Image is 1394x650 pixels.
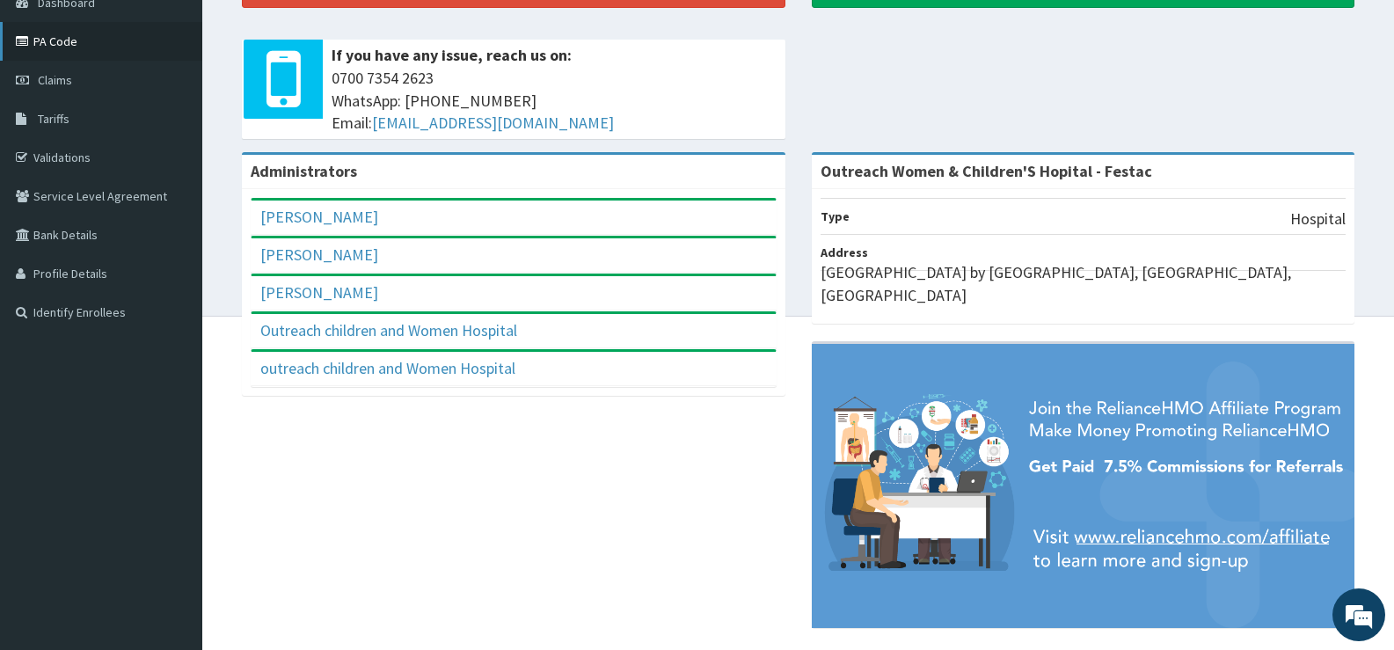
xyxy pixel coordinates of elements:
[821,161,1152,181] strong: Outreach Women & Children'S Hopital - Festac
[821,208,850,224] b: Type
[260,358,515,378] a: outreach children and Women Hospital
[1290,208,1346,230] p: Hospital
[260,207,378,227] a: [PERSON_NAME]
[260,320,517,340] a: Outreach children and Women Hospital
[38,72,72,88] span: Claims
[251,161,357,181] b: Administrators
[260,282,378,303] a: [PERSON_NAME]
[332,45,572,65] b: If you have any issue, reach us on:
[38,111,69,127] span: Tariffs
[821,245,868,260] b: Address
[260,245,378,265] a: [PERSON_NAME]
[821,261,1347,306] p: [GEOGRAPHIC_DATA] by [GEOGRAPHIC_DATA], [GEOGRAPHIC_DATA], [GEOGRAPHIC_DATA]
[372,113,614,133] a: [EMAIL_ADDRESS][DOMAIN_NAME]
[812,344,1355,628] img: provider-team-banner.png
[332,67,777,135] span: 0700 7354 2623 WhatsApp: [PHONE_NUMBER] Email:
